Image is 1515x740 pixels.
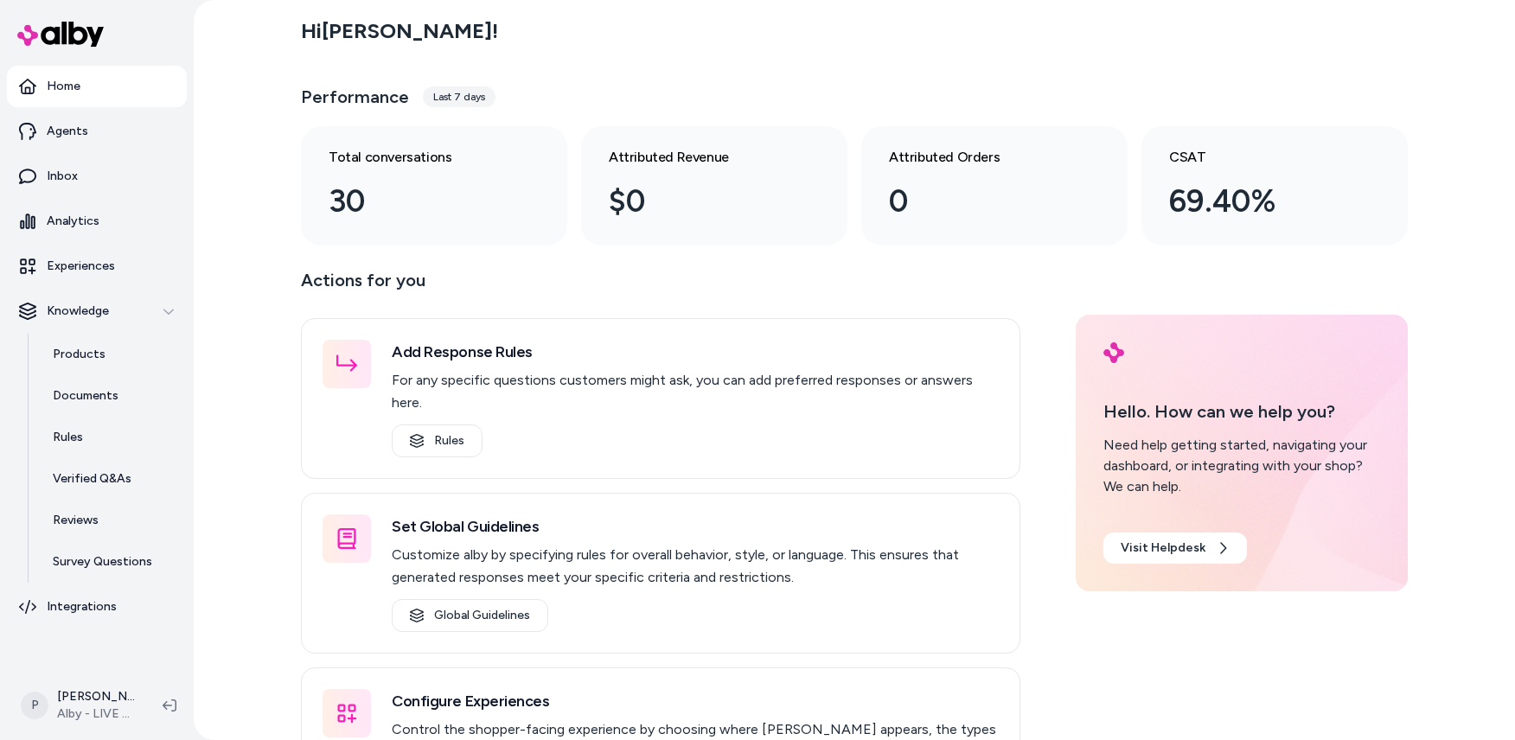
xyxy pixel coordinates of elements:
[329,147,512,168] h3: Total conversations
[53,346,105,363] p: Products
[47,598,117,616] p: Integrations
[47,168,78,185] p: Inbox
[35,334,187,375] a: Products
[7,156,187,197] a: Inbox
[1103,533,1247,564] a: Visit Helpdesk
[53,387,118,405] p: Documents
[392,599,548,632] a: Global Guidelines
[889,178,1072,225] div: 0
[392,514,999,539] h3: Set Global Guidelines
[7,201,187,242] a: Analytics
[35,458,187,500] a: Verified Q&As
[301,18,498,44] h2: Hi [PERSON_NAME] !
[392,689,999,713] h3: Configure Experiences
[1169,147,1352,168] h3: CSAT
[47,258,115,275] p: Experiences
[7,66,187,107] a: Home
[35,500,187,541] a: Reviews
[1103,342,1124,363] img: alby Logo
[53,553,152,571] p: Survey Questions
[47,78,80,95] p: Home
[47,213,99,230] p: Analytics
[7,111,187,152] a: Agents
[609,147,792,168] h3: Attributed Revenue
[7,290,187,332] button: Knowledge
[57,705,135,723] span: Alby - LIVE on [DOMAIN_NAME]
[7,586,187,628] a: Integrations
[392,424,483,457] a: Rules
[861,126,1128,246] a: Attributed Orders 0
[392,544,999,589] p: Customize alby by specifying rules for overall behavior, style, or language. This ensures that ge...
[423,86,495,107] div: Last 7 days
[47,303,109,320] p: Knowledge
[17,22,104,47] img: alby Logo
[53,470,131,488] p: Verified Q&As
[7,246,187,287] a: Experiences
[10,678,149,733] button: P[PERSON_NAME]Alby - LIVE on [DOMAIN_NAME]
[21,692,48,719] span: P
[301,266,1020,308] p: Actions for you
[581,126,847,246] a: Attributed Revenue $0
[392,369,999,414] p: For any specific questions customers might ask, you can add preferred responses or answers here.
[889,147,1072,168] h3: Attributed Orders
[1103,399,1380,424] p: Hello. How can we help you?
[35,375,187,417] a: Documents
[47,123,88,140] p: Agents
[53,512,99,529] p: Reviews
[35,417,187,458] a: Rules
[1141,126,1408,246] a: CSAT 69.40%
[301,126,567,246] a: Total conversations 30
[392,340,999,364] h3: Add Response Rules
[35,541,187,583] a: Survey Questions
[53,429,83,446] p: Rules
[609,178,792,225] div: $0
[1103,435,1380,497] div: Need help getting started, navigating your dashboard, or integrating with your shop? We can help.
[329,178,512,225] div: 30
[1169,178,1352,225] div: 69.40%
[57,688,135,705] p: [PERSON_NAME]
[301,85,409,109] h3: Performance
